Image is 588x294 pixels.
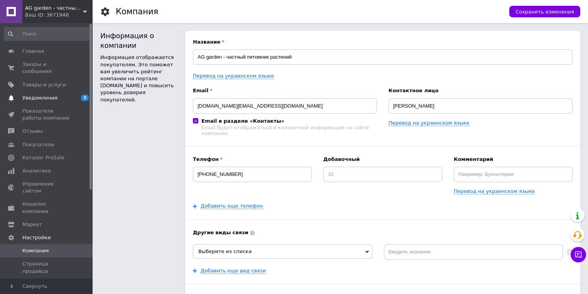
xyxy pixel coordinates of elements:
div: Email будет отображаться в контактной информации на сайте компании. [201,125,377,136]
a: Перевод на украинском языке [454,188,535,194]
p: Хобби ставшее работой, это самый лучший бизнес, то, чем ты живешь, и чему отдаешь все душу. Это п... [8,8,371,32]
b: Название [193,39,573,46]
span: Настройки [22,234,51,241]
input: 10 [323,167,442,182]
span: Управление сайтом [22,181,71,194]
p: Мы находимся в [GEOGRAPHIC_DATA], которая помимо всего, славится своими богатыми и плодородными з... [8,37,371,61]
span: Отзывы [22,128,43,135]
b: Добавочный [323,156,442,163]
input: ФИО [389,98,573,114]
span: Сохранить изменения [515,9,574,15]
span: Товары и услуги [22,81,66,88]
b: Другие виды связи [193,229,573,236]
input: Название вашей компании [193,49,573,65]
input: Электронный адрес [193,98,377,114]
span: Выберите из списка [198,248,252,254]
div: Информация о компании [100,31,177,50]
span: Покупатели [22,141,54,148]
button: Сохранить изменения [509,6,580,17]
div: Ваш ID: 3671948 [25,12,93,19]
div: Информация отображается покупателям. Это поможет вам увеличить рейтинг компании на портале [DOMAI... [100,54,177,103]
span: Кошелек компании [22,201,71,215]
a: Перевод на украинском языке [389,120,470,126]
a: Перевод на украинском языке [193,73,274,79]
span: Главная [22,48,44,55]
span: Аналитика [22,167,51,174]
b: Email в разделе «Контакты» [201,118,284,124]
body: Визуальный текстовый редактор, 736BC955-66A0-4967-8614-4591D25208BE [8,8,371,61]
b: Email [193,87,377,94]
span: Каталог ProSale [22,154,64,161]
span: AG garden - частный питомник растений [25,5,83,12]
b: Контактное лицо [389,87,573,94]
a: Добавить еще вид связи [201,268,266,274]
span: Показатели работы компании [22,108,71,122]
input: Введите значение [384,244,563,260]
span: Компания [22,247,49,254]
b: Телефон [193,156,312,163]
a: Добавить еще телефон [201,203,263,209]
span: 3 [81,95,89,101]
input: +38 096 0000000 [193,167,312,182]
strong: декоративных и плодово-ягодных кустарников [96,17,215,22]
button: Чат с покупателем [571,247,586,262]
span: Страница продавца [22,260,71,274]
span: Заказы и сообщения [22,61,71,75]
input: Например: Бухгалтерия [454,167,573,182]
h1: Компания [116,7,158,16]
b: Комментарий [454,156,573,163]
span: Маркет [22,221,42,228]
span: Уведомления [22,95,57,101]
input: Поиск [4,27,91,41]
